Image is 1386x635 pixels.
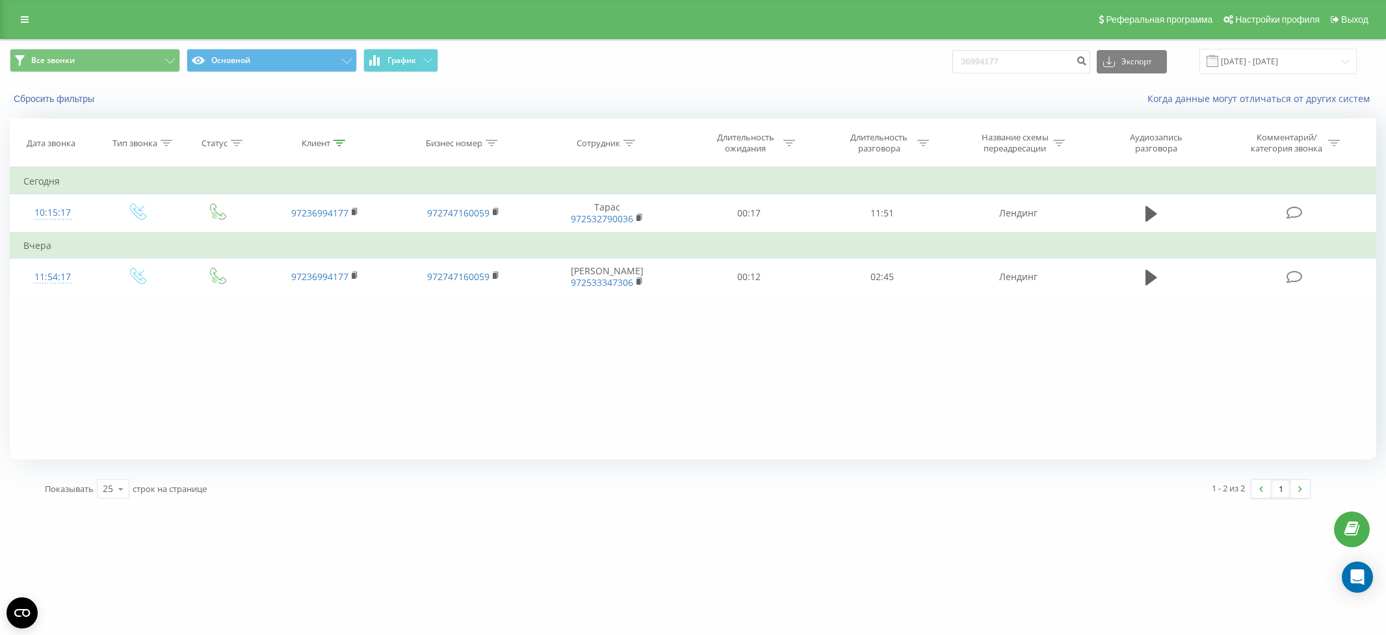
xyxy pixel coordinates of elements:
span: Настройки профиля [1235,14,1320,25]
span: Выход [1341,14,1368,25]
input: Поиск по номеру [952,50,1090,73]
button: Open CMP widget [7,597,38,629]
button: Основной [187,49,357,72]
td: Сегодня [10,168,1376,194]
a: 972747160059 [427,270,490,283]
a: 972533347306 [571,276,633,289]
div: Сотрудник [577,138,620,149]
td: Лендинг [949,258,1088,296]
div: Название схемы переадресации [980,132,1050,154]
a: 97236994177 [291,207,348,219]
td: 00:12 [682,258,815,296]
button: График [363,49,438,72]
div: Длительность ожидания [711,132,780,154]
div: 11:54:17 [23,265,83,290]
span: строк на странице [133,483,207,495]
div: Тип звонка [112,138,157,149]
div: Бизнес номер [426,138,482,149]
span: График [387,56,416,65]
td: 11:51 [815,194,948,233]
div: Дата звонка [27,138,75,149]
div: Open Intercom Messenger [1342,562,1373,593]
a: 1 [1271,480,1290,498]
div: 1 - 2 из 2 [1212,482,1245,495]
div: Длительность разговора [844,132,914,154]
div: 10:15:17 [23,200,83,226]
span: Реферальная программа [1106,14,1212,25]
div: Комментарий/категория звонка [1249,132,1325,154]
button: Сбросить фильтры [10,93,101,105]
button: Все звонки [10,49,180,72]
td: Лендинг [949,194,1088,233]
span: Показывать [45,483,94,495]
td: 00:17 [682,194,815,233]
td: [PERSON_NAME] [533,258,683,296]
div: Клиент [302,138,330,149]
a: 972747160059 [427,207,490,219]
div: Аудиозапись разговора [1114,132,1198,154]
td: 02:45 [815,258,948,296]
a: 97236994177 [291,270,348,283]
div: Статус [202,138,228,149]
a: Когда данные могут отличаться от других систем [1147,92,1376,105]
button: Экспорт [1097,50,1167,73]
td: Вчера [10,233,1376,259]
td: Тарас [533,194,683,233]
span: Все звонки [31,55,75,66]
a: 972532790036 [571,213,633,225]
div: 25 [103,482,113,495]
